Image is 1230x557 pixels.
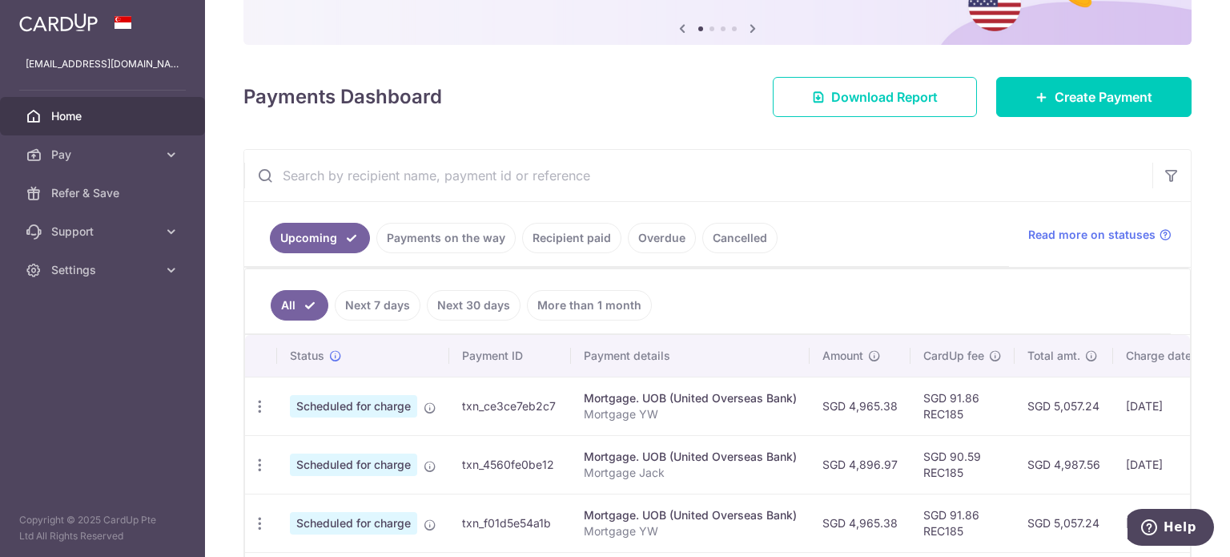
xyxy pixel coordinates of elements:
a: Overdue [628,223,696,253]
div: Mortgage. UOB (United Overseas Bank) [584,507,797,523]
td: txn_f01d5e54a1b [449,494,571,552]
a: More than 1 month [527,290,652,321]
p: [EMAIL_ADDRESS][DOMAIN_NAME] [26,56,179,72]
td: SGD 91.86 REC185 [910,377,1015,435]
span: Total amt. [1027,348,1080,364]
a: Next 7 days [335,290,420,321]
a: Payments on the way [376,223,516,253]
td: SGD 91.86 REC185 [910,494,1015,552]
a: All [271,290,328,321]
a: Upcoming [270,223,370,253]
th: Payment ID [449,335,571,377]
td: SGD 4,965.38 [810,494,910,552]
div: Mortgage. UOB (United Overseas Bank) [584,449,797,465]
td: [DATE] [1113,435,1222,494]
span: Pay [51,147,157,163]
a: Download Report [773,77,977,117]
span: Charge date [1126,348,1192,364]
input: Search by recipient name, payment id or reference [244,150,1152,201]
td: SGD 4,965.38 [810,377,910,435]
div: Mortgage. UOB (United Overseas Bank) [584,390,797,406]
span: Scheduled for charge [290,395,417,418]
td: SGD 90.59 REC185 [910,435,1015,494]
img: CardUp [19,13,98,32]
a: Next 30 days [427,290,521,321]
span: Create Payment [1055,87,1152,107]
a: Create Payment [996,77,1192,117]
a: Recipient paid [522,223,621,253]
td: txn_4560fe0be12 [449,435,571,494]
span: Support [51,224,157,240]
p: Mortgage YW [584,523,797,539]
span: Read more on statuses [1028,227,1156,243]
span: CardUp fee [923,348,984,364]
span: Refer & Save [51,185,157,201]
p: Mortgage YW [584,406,797,422]
span: Amount [822,348,863,364]
span: Settings [51,262,157,278]
p: Mortgage Jack [584,465,797,481]
td: [DATE] [1113,494,1222,552]
span: Scheduled for charge [290,512,417,535]
span: Download Report [831,87,938,107]
a: Read more on statuses [1028,227,1172,243]
th: Payment details [571,335,810,377]
td: SGD 5,057.24 [1015,494,1113,552]
td: SGD 4,896.97 [810,435,910,494]
span: Status [290,348,324,364]
td: SGD 5,057.24 [1015,377,1113,435]
a: Cancelled [702,223,778,253]
td: SGD 4,987.56 [1015,435,1113,494]
td: txn_ce3ce7eb2c7 [449,377,571,435]
span: Scheduled for charge [290,454,417,476]
h4: Payments Dashboard [243,83,442,111]
span: Home [51,108,157,124]
td: [DATE] [1113,377,1222,435]
iframe: Opens a widget where you can find more information [1127,509,1214,549]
